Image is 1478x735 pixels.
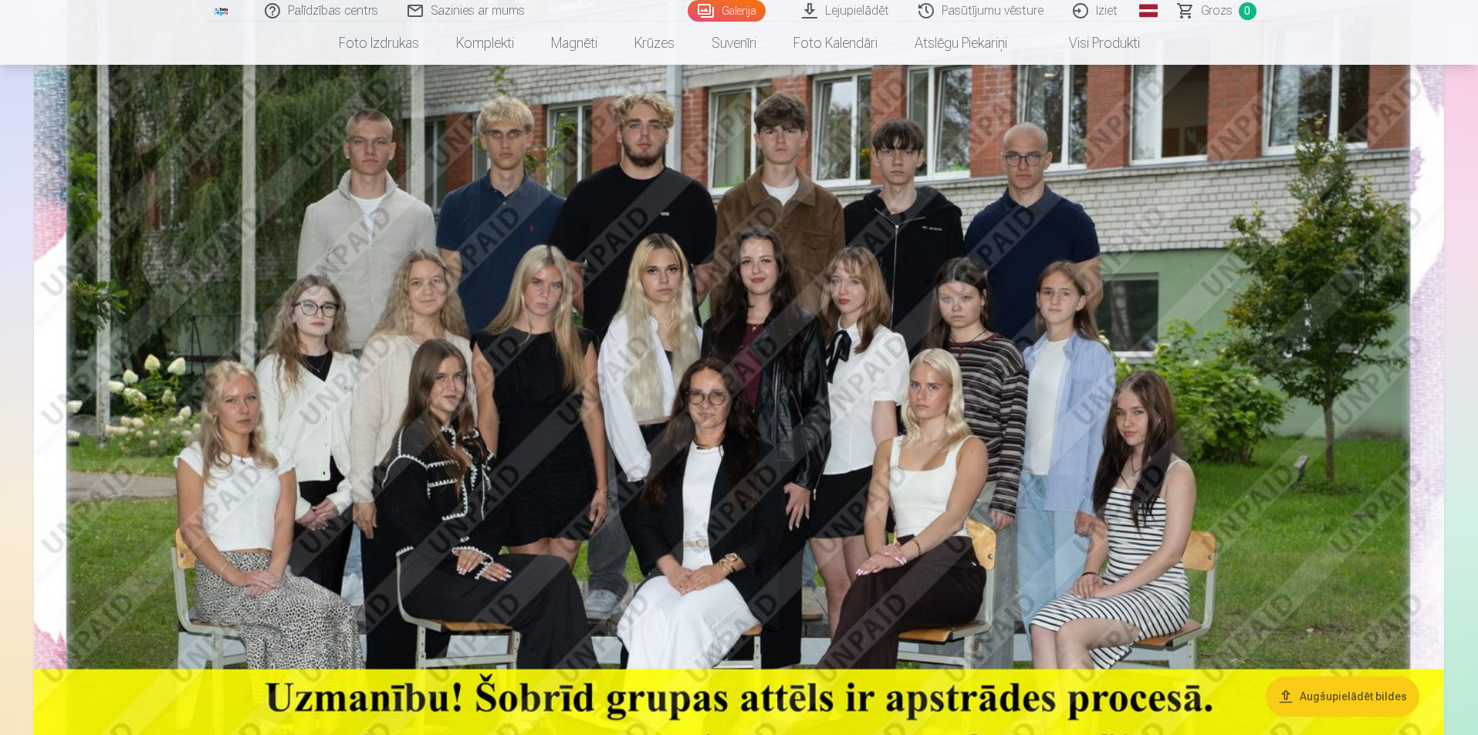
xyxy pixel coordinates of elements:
a: Krūzes [616,22,693,65]
a: Foto izdrukas [320,22,438,65]
a: Suvenīri [693,22,775,65]
a: Komplekti [438,22,533,65]
a: Magnēti [533,22,616,65]
a: Foto kalendāri [775,22,896,65]
a: Visi produkti [1026,22,1158,65]
img: /fa1 [213,6,230,15]
span: Grozs [1201,2,1233,20]
a: Atslēgu piekariņi [896,22,1026,65]
button: Augšupielādēt bildes [1266,676,1419,716]
span: 0 [1239,2,1256,20]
